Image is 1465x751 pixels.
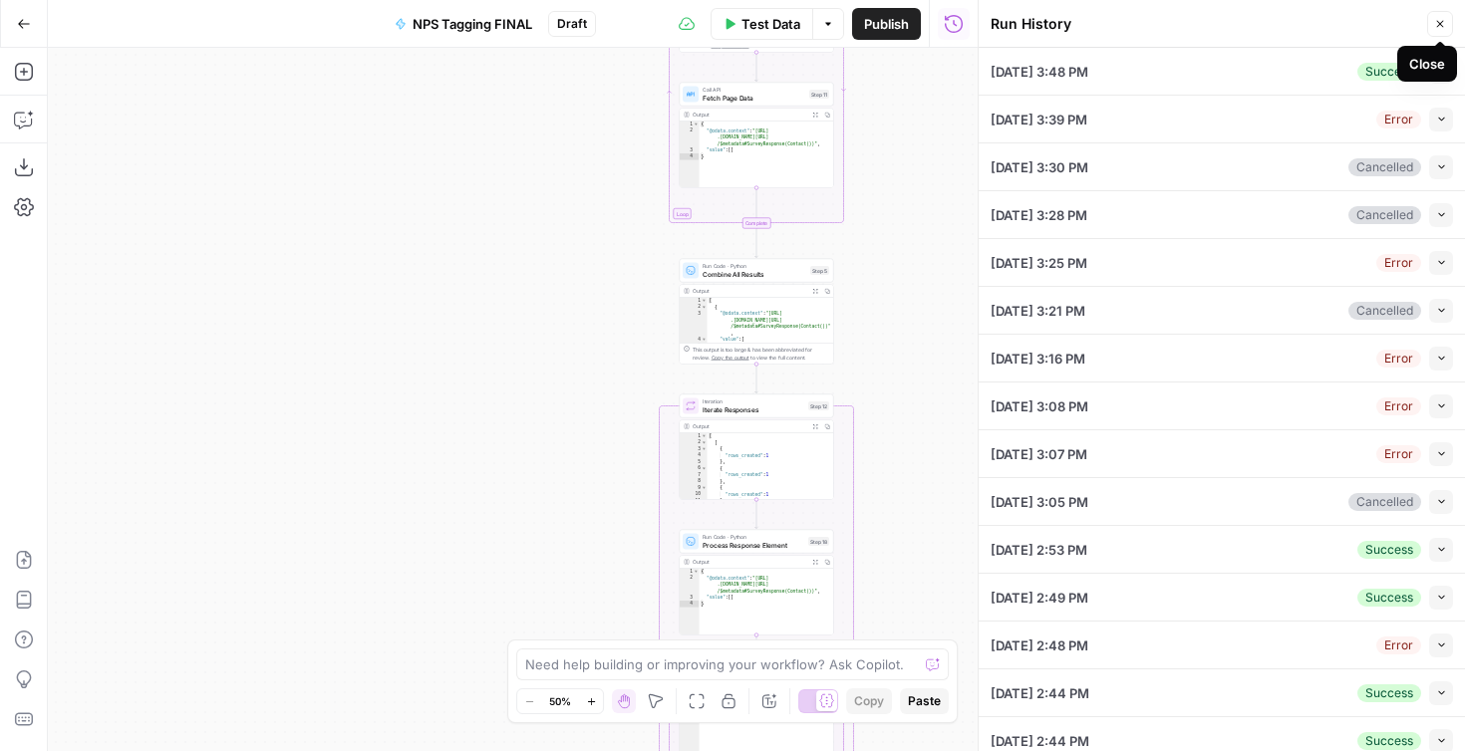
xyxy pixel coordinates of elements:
[694,569,700,576] span: Toggle code folding, rows 1 through 4
[991,301,1085,321] span: [DATE] 3:21 PM
[680,153,700,160] div: 4
[680,459,708,466] div: 5
[702,439,708,446] span: Toggle code folding, rows 2 through 303
[680,259,834,365] div: Run Code · PythonCombine All ResultsStep 5Output[ { "@odata.context":"[URL] .[DOMAIN_NAME][URL] /...
[680,601,700,608] div: 4
[703,397,804,405] span: Iteration
[703,262,806,270] span: Run Code · Python
[991,157,1088,177] span: [DATE] 3:30 PM
[808,401,829,410] div: Step 12
[755,53,758,82] g: Edge from step_3 to step_11
[742,218,771,229] div: Complete
[680,452,708,459] div: 4
[991,444,1087,464] span: [DATE] 3:07 PM
[854,692,884,710] span: Copy
[703,269,806,279] span: Combine All Results
[809,90,829,99] div: Step 11
[1357,684,1421,702] div: Success
[693,287,806,295] div: Output
[1376,350,1421,368] div: Error
[991,635,1088,655] span: [DATE] 2:48 PM
[991,731,1089,751] span: [DATE] 2:44 PM
[703,533,804,541] span: Run Code · Python
[991,110,1087,129] span: [DATE] 3:39 PM
[1348,158,1421,176] div: Cancelled
[680,83,834,188] div: Call APIFetch Page DataStep 11Output{ "@odata.context":"[URL] .[DOMAIN_NAME][URL] /$metadata#Surv...
[680,478,708,485] div: 8
[703,86,805,94] span: Call API
[694,122,700,128] span: Toggle code folding, rows 1 through 4
[680,530,834,635] div: Run Code · PythonProcess Response ElementStep 18Output{ "@odata.context":"[URL] .[DOMAIN_NAME][UR...
[680,433,708,440] div: 1
[680,127,700,147] div: 2
[680,147,700,154] div: 3
[680,575,700,595] div: 2
[680,446,708,453] div: 3
[1376,636,1421,654] div: Error
[741,14,800,34] span: Test Data
[383,8,544,40] button: NPS Tagging FINAL
[703,93,805,103] span: Fetch Page Data
[808,537,829,546] div: Step 18
[755,635,758,664] g: Edge from step_18 to step_14
[711,8,812,40] button: Test Data
[702,298,708,305] span: Toggle code folding, rows 1 through 6847
[702,446,708,453] span: Toggle code folding, rows 3 through 5
[549,693,571,709] span: 50%
[680,394,834,500] div: IterationIterate ResponsesStep 12Output[ [ { "rows_created":1 }, { "rows_created":1 }, { "rows_cr...
[755,229,758,258] g: Edge from step_3-iteration-end to step_5
[693,422,806,430] div: Output
[991,253,1087,273] span: [DATE] 3:25 PM
[1376,111,1421,128] div: Error
[1376,445,1421,463] div: Error
[680,218,834,229] div: Complete
[755,500,758,529] g: Edge from step_12 to step_18
[755,365,758,393] g: Edge from step_5 to step_12
[991,540,1087,560] span: [DATE] 2:53 PM
[680,465,708,472] div: 6
[1357,732,1421,750] div: Success
[1348,302,1421,320] div: Cancelled
[1376,397,1421,415] div: Error
[991,396,1088,416] span: [DATE] 3:08 PM
[864,14,909,34] span: Publish
[680,472,708,479] div: 7
[1357,589,1421,607] div: Success
[991,205,1087,225] span: [DATE] 3:28 PM
[991,492,1088,512] span: [DATE] 3:05 PM
[1348,206,1421,224] div: Cancelled
[1376,254,1421,272] div: Error
[680,498,708,505] div: 11
[702,485,708,492] span: Toggle code folding, rows 9 through 11
[702,337,708,344] span: Toggle code folding, rows 4 through 6845
[680,122,700,128] div: 1
[413,14,532,34] span: NPS Tagging FINAL
[680,569,700,576] div: 1
[852,8,921,40] button: Publish
[702,465,708,472] span: Toggle code folding, rows 6 through 8
[702,304,708,311] span: Toggle code folding, rows 2 through 6846
[693,111,806,119] div: Output
[680,298,708,305] div: 1
[702,433,708,440] span: Toggle code folding, rows 1 through 2155
[703,540,804,550] span: Process Response Element
[693,558,806,566] div: Output
[1357,63,1421,81] div: Success
[680,311,708,337] div: 3
[991,683,1089,703] span: [DATE] 2:44 PM
[1357,541,1421,559] div: Success
[991,588,1088,608] span: [DATE] 2:49 PM
[846,688,892,714] button: Copy
[1409,54,1445,74] div: Close
[680,485,708,492] div: 9
[680,337,708,344] div: 4
[680,491,708,498] div: 10
[703,404,804,414] span: Iterate Responses
[908,692,941,710] span: Paste
[680,595,700,602] div: 3
[557,15,587,33] span: Draft
[810,266,829,275] div: Step 5
[712,355,749,361] span: Copy the output
[1348,493,1421,511] div: Cancelled
[991,349,1085,369] span: [DATE] 3:16 PM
